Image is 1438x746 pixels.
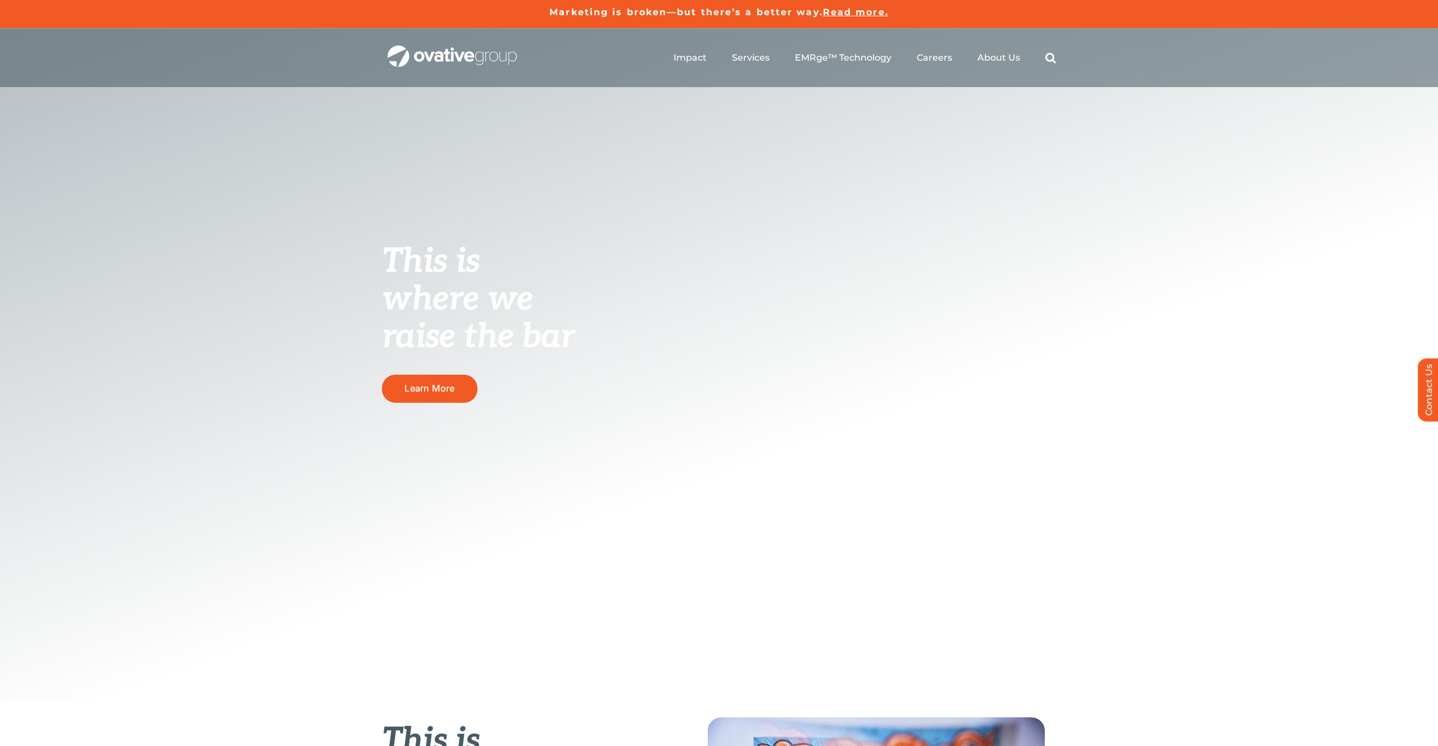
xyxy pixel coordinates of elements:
a: Careers [917,52,952,63]
span: Learn More [404,383,454,394]
a: Read more. [823,7,889,17]
a: Marketing is broken—but there’s a better way. [549,7,823,17]
a: EMRge™ Technology [795,52,891,63]
a: About Us [977,52,1020,63]
a: Impact [674,52,707,63]
a: OG_Full_horizontal_WHT [388,44,517,55]
nav: Menu [674,40,1056,76]
a: Learn More [382,375,477,402]
span: This is [382,242,480,282]
a: Search [1045,52,1056,63]
span: where we raise the bar [382,279,575,357]
a: Services [732,52,770,63]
